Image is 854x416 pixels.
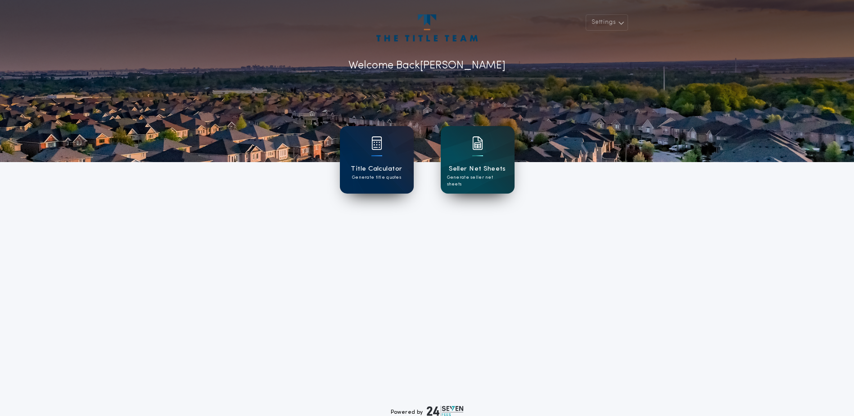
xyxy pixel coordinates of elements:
[352,174,401,181] p: Generate title quotes
[371,136,382,150] img: card icon
[441,126,515,194] a: card iconSeller Net SheetsGenerate seller net sheets
[348,58,506,74] p: Welcome Back [PERSON_NAME]
[449,164,506,174] h1: Seller Net Sheets
[447,174,508,188] p: Generate seller net sheets
[351,164,402,174] h1: Title Calculator
[376,14,477,41] img: account-logo
[586,14,628,31] button: Settings
[472,136,483,150] img: card icon
[340,126,414,194] a: card iconTitle CalculatorGenerate title quotes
